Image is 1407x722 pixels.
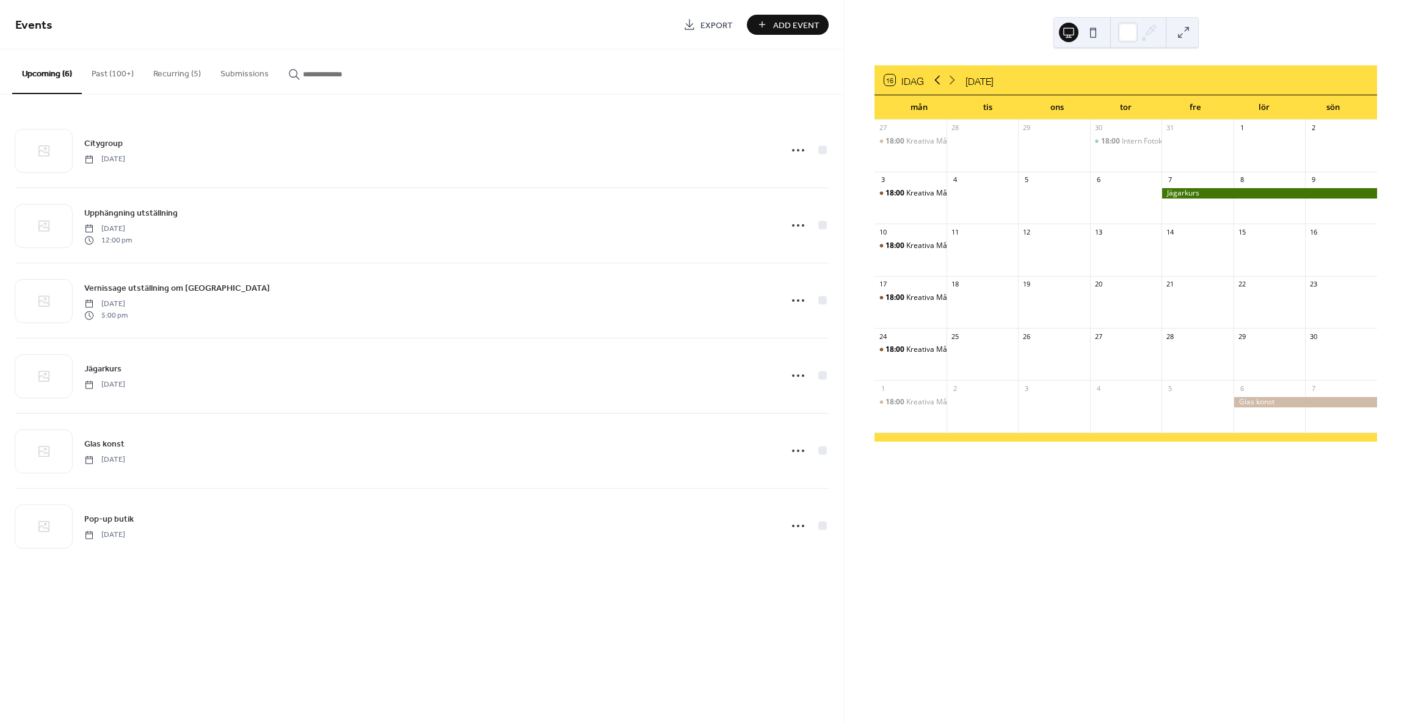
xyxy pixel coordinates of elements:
div: 6 [1094,175,1103,184]
div: 29 [1022,123,1031,133]
div: 9 [1309,175,1318,184]
div: 2 [950,384,959,393]
div: 23 [1309,280,1318,289]
div: tis [953,95,1022,120]
span: 18:00 [885,397,906,407]
a: Export [674,15,742,35]
div: 19 [1022,280,1031,289]
div: Kreativa Måndag [906,345,964,355]
button: Upcoming (6) [12,49,82,94]
span: 12:00 pm [84,235,132,246]
div: 7 [1165,175,1174,184]
div: Kreativa Måndag [874,136,947,147]
div: lör [1229,95,1298,120]
div: 3 [1022,384,1031,393]
div: 17 [878,280,887,289]
div: 7 [1309,384,1318,393]
div: Kreativa Måndag [874,188,947,199]
a: Glas konst [84,437,125,451]
span: Glas konst [84,438,125,451]
div: tor [1091,95,1160,120]
span: Upphängning utställning [84,207,178,220]
span: Add Event [773,19,820,32]
div: Kreativa Måndag [906,241,964,251]
div: 5 [1022,175,1031,184]
div: 25 [950,332,959,341]
button: Add Event [747,15,829,35]
div: 29 [1237,332,1246,341]
span: [DATE] [84,379,125,390]
a: Citygroup [84,136,123,150]
div: fre [1160,95,1229,120]
span: [DATE] [84,154,125,165]
div: Kreativa Måndag [874,241,947,251]
span: 18:00 [885,241,906,251]
button: 16Idag [880,71,928,89]
div: 27 [1094,332,1103,341]
div: 30 [1094,123,1103,133]
div: 16 [1309,227,1318,236]
div: 1 [1237,123,1246,133]
div: 30 [1309,332,1318,341]
span: Citygroup [84,137,123,150]
div: 2 [1309,123,1318,133]
a: Upphängning utställning [84,206,178,220]
div: Kreativa Måndag [906,397,964,407]
div: 15 [1237,227,1246,236]
div: 8 [1237,175,1246,184]
span: [DATE] [84,454,125,465]
div: 10 [878,227,887,236]
div: Kreativa Måndag [906,188,964,199]
div: Kreativa Måndag [906,293,964,303]
span: 18:00 [1101,136,1122,147]
span: [DATE] [84,530,125,541]
span: 5:00 pm [84,310,128,321]
div: 27 [878,123,887,133]
div: 21 [1165,280,1174,289]
a: Vernissage utställning om [GEOGRAPHIC_DATA] [84,281,270,295]
div: 4 [950,175,959,184]
div: 24 [878,332,887,341]
div: Kreativa Måndag [906,136,964,147]
div: [DATE] [965,73,994,87]
div: 14 [1165,227,1174,236]
div: 13 [1094,227,1103,236]
div: Intern Fotokurs [1090,136,1162,147]
div: 22 [1237,280,1246,289]
button: Past (100+) [82,49,144,93]
div: 12 [1022,227,1031,236]
div: Intern Fotokurs [1122,136,1173,147]
span: 18:00 [885,293,906,303]
span: Export [700,19,733,32]
span: [DATE] [84,224,132,235]
div: 1 [878,384,887,393]
span: 18:00 [885,188,906,199]
span: 18:00 [885,136,906,147]
span: Events [15,13,53,37]
div: 31 [1165,123,1174,133]
button: Submissions [211,49,278,93]
span: Jägarkurs [84,363,122,376]
div: mån [884,95,953,120]
div: 5 [1165,384,1174,393]
span: Pop-up butik [84,513,134,526]
span: Vernissage utställning om [GEOGRAPHIC_DATA] [84,282,270,295]
span: [DATE] [84,299,128,310]
div: 6 [1237,384,1246,393]
div: 20 [1094,280,1103,289]
a: Jägarkurs [84,362,122,376]
div: 28 [1165,332,1174,341]
div: ons [1022,95,1091,120]
button: Recurring (5) [144,49,211,93]
div: 3 [878,175,887,184]
div: 11 [950,227,959,236]
span: 18:00 [885,345,906,355]
div: 28 [950,123,959,133]
div: Kreativa Måndag [874,397,947,407]
a: Pop-up butik [84,512,134,526]
div: sön [1298,95,1367,120]
div: Kreativa Måndag [874,345,947,355]
div: 18 [950,280,959,289]
div: 4 [1094,384,1103,393]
